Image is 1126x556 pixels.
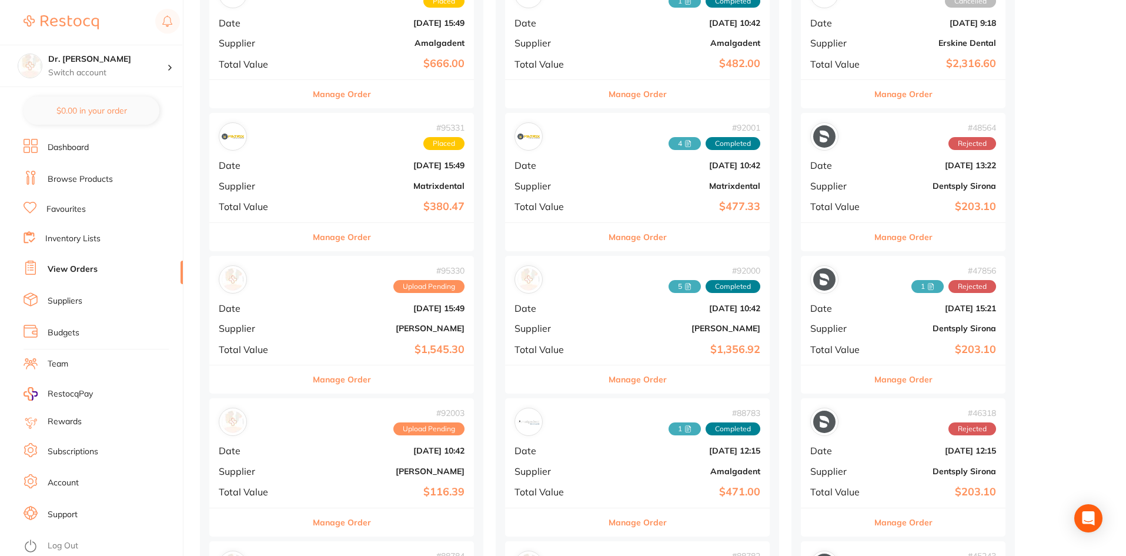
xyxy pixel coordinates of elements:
[810,323,869,334] span: Supplier
[48,67,167,79] p: Switch account
[24,96,159,125] button: $0.00 in your order
[219,303,298,314] span: Date
[878,181,996,191] b: Dentsply Sirona
[609,508,667,537] button: Manage Order
[514,445,593,456] span: Date
[810,160,869,171] span: Date
[48,509,78,521] a: Support
[219,181,298,191] span: Supplier
[948,123,996,132] span: # 48564
[810,59,869,69] span: Total Value
[307,446,465,455] b: [DATE] 10:42
[313,508,371,537] button: Manage Order
[669,123,760,132] span: # 92001
[514,201,593,212] span: Total Value
[222,411,244,433] img: Adam Dental
[307,304,465,313] b: [DATE] 15:49
[24,387,38,401] img: RestocqPay
[209,256,474,394] div: Henry Schein Halas#95330Upload PendingDate[DATE] 15:49Supplier[PERSON_NAME]Total Value$1,545.30Ma...
[222,125,244,148] img: Matrixdental
[219,445,298,456] span: Date
[669,280,701,293] span: Received
[48,54,167,65] h4: Dr. Kim Carr
[48,264,98,275] a: View Orders
[48,388,93,400] span: RestocqPay
[878,446,996,455] b: [DATE] 12:15
[948,408,996,418] span: # 46318
[878,467,996,476] b: Dentsply Sirona
[878,201,996,213] b: $203.10
[810,38,869,48] span: Supplier
[514,344,593,355] span: Total Value
[669,266,760,275] span: # 92000
[669,422,701,435] span: Received
[948,137,996,150] span: Rejected
[514,323,593,334] span: Supplier
[609,365,667,394] button: Manage Order
[609,223,667,251] button: Manage Order
[24,9,99,36] a: Restocq Logo
[222,268,244,291] img: Henry Schein Halas
[810,303,869,314] span: Date
[307,18,465,28] b: [DATE] 15:49
[878,486,996,498] b: $203.10
[45,233,101,245] a: Inventory Lists
[423,123,465,132] span: # 95331
[514,303,593,314] span: Date
[878,58,996,70] b: $2,316.60
[307,486,465,498] b: $116.39
[706,422,760,435] span: Completed
[603,446,760,455] b: [DATE] 12:15
[393,408,465,418] span: # 92003
[911,266,996,275] span: # 47856
[810,344,869,355] span: Total Value
[219,487,298,497] span: Total Value
[603,324,760,333] b: [PERSON_NAME]
[609,80,667,108] button: Manage Order
[669,137,701,150] span: Received
[18,54,42,78] img: Dr. Kim Carr
[313,223,371,251] button: Manage Order
[313,365,371,394] button: Manage Order
[313,80,371,108] button: Manage Order
[514,487,593,497] span: Total Value
[307,324,465,333] b: [PERSON_NAME]
[878,304,996,313] b: [DATE] 15:21
[48,174,113,185] a: Browse Products
[514,466,593,477] span: Supplier
[603,161,760,170] b: [DATE] 10:42
[48,416,82,428] a: Rewards
[219,201,298,212] span: Total Value
[219,323,298,334] span: Supplier
[878,18,996,28] b: [DATE] 9:18
[603,181,760,191] b: Matrixdental
[307,58,465,70] b: $666.00
[517,411,540,433] img: Amalgadent
[878,344,996,356] b: $203.10
[948,280,996,293] span: Rejected
[514,18,593,28] span: Date
[514,59,593,69] span: Total Value
[24,387,93,401] a: RestocqPay
[517,125,540,148] img: Matrixdental
[209,398,474,537] div: Adam Dental#92003Upload PendingDate[DATE] 10:42Supplier[PERSON_NAME]Total Value$116.39Manage Order
[514,181,593,191] span: Supplier
[874,80,933,108] button: Manage Order
[603,58,760,70] b: $482.00
[24,537,179,556] button: Log Out
[46,204,86,215] a: Favourites
[48,540,78,552] a: Log Out
[219,18,298,28] span: Date
[517,268,540,291] img: Henry Schein Halas
[48,142,89,154] a: Dashboard
[813,125,836,148] img: Dentsply Sirona
[878,38,996,48] b: Erskine Dental
[514,160,593,171] span: Date
[813,268,836,291] img: Dentsply Sirona
[603,467,760,476] b: Amalgadent
[219,344,298,355] span: Total Value
[307,201,465,213] b: $380.47
[874,223,933,251] button: Manage Order
[48,358,68,370] a: Team
[603,201,760,213] b: $477.33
